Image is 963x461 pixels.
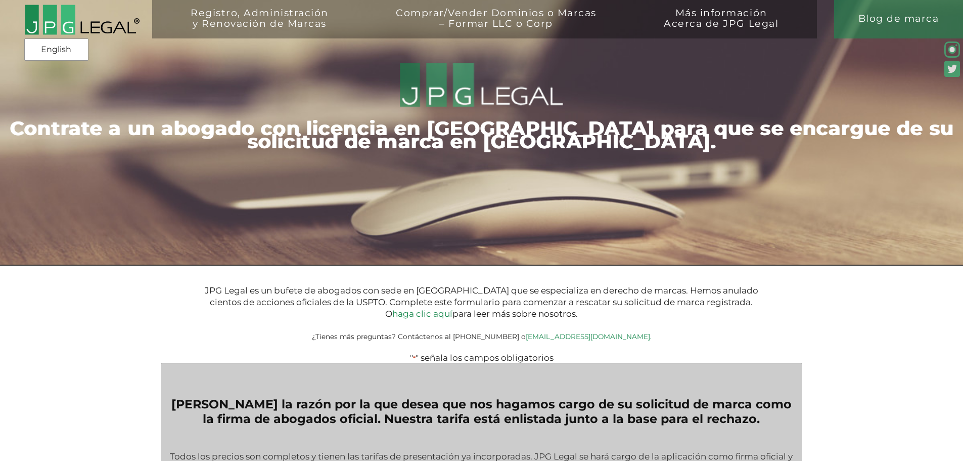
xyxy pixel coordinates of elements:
[944,41,960,58] img: glyph-logo_May2016-green3-90.png
[392,309,452,319] a: haga clic aquí
[944,61,960,77] img: Twitter_Social_Icon_Rounded_Square_Color-mid-green3-90.png
[635,8,807,47] a: Más informaciónAcerca de JPG Legal
[27,40,85,59] a: English
[367,8,625,47] a: Comprar/Vender Dominios o Marcas– Formar LLC o Corp
[162,8,357,47] a: Registro, Administracióny Renovación de Marcas
[169,397,794,426] legend: [PERSON_NAME] la razón por la que desea que nos hagamos cargo de su solicitud de marca como la fi...
[526,332,652,341] a: [EMAIL_ADDRESS][DOMAIN_NAME].
[125,353,838,363] p: " " señala los campos obligatorios
[24,4,140,35] img: 2016-logo-black-letters-3-r.png
[202,285,761,320] p: JPG Legal es un bufete de abogados con sede en [GEOGRAPHIC_DATA] que se especializa en derecho de...
[312,332,652,341] small: ¿Tienes más preguntas? Contáctenos al [PHONE_NUMBER] o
